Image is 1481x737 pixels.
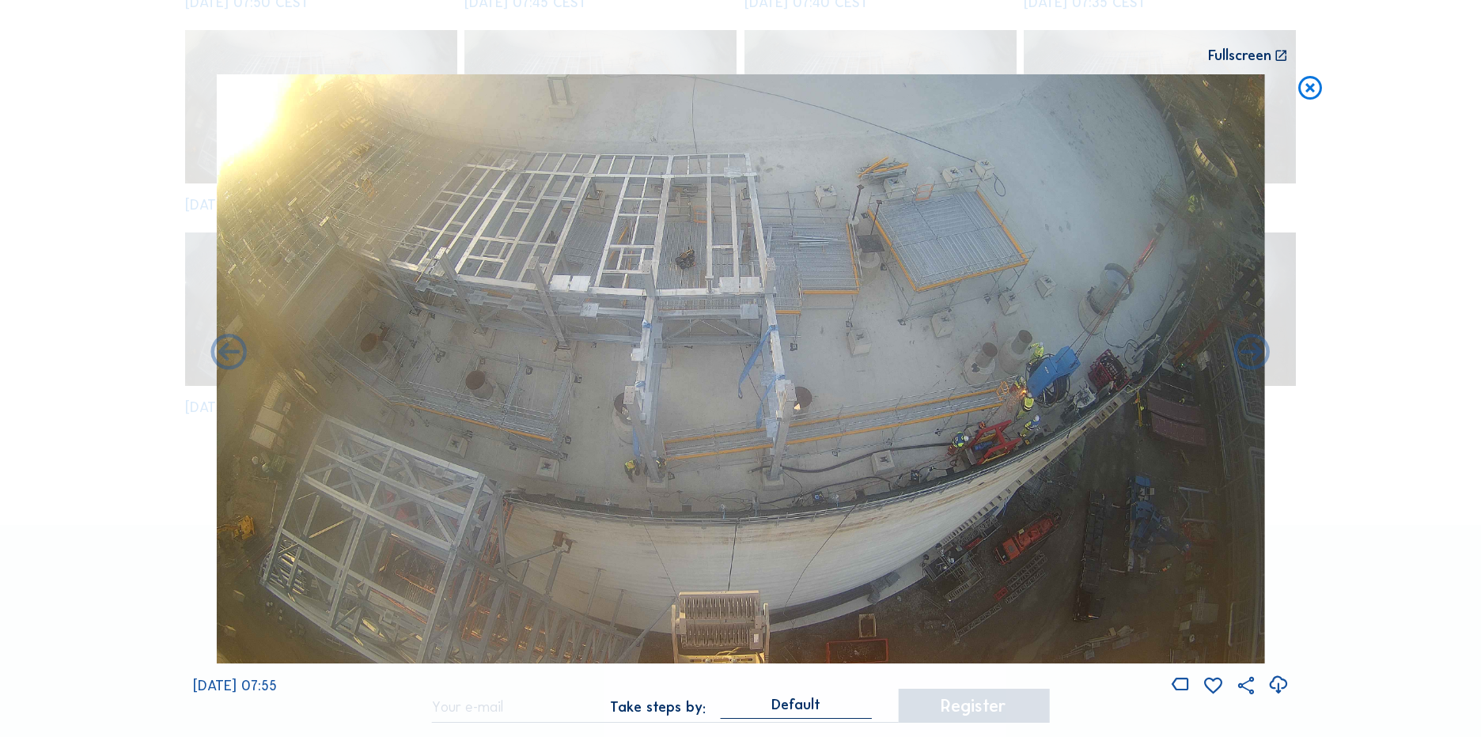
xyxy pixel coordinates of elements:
[193,677,277,694] span: [DATE] 07:55
[1208,48,1271,63] div: Fullscreen
[771,697,820,712] div: Default
[610,700,706,714] div: Take steps by:
[1230,332,1274,376] i: Back
[207,332,251,376] i: Forward
[720,697,871,719] div: Default
[217,74,1266,664] img: Image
